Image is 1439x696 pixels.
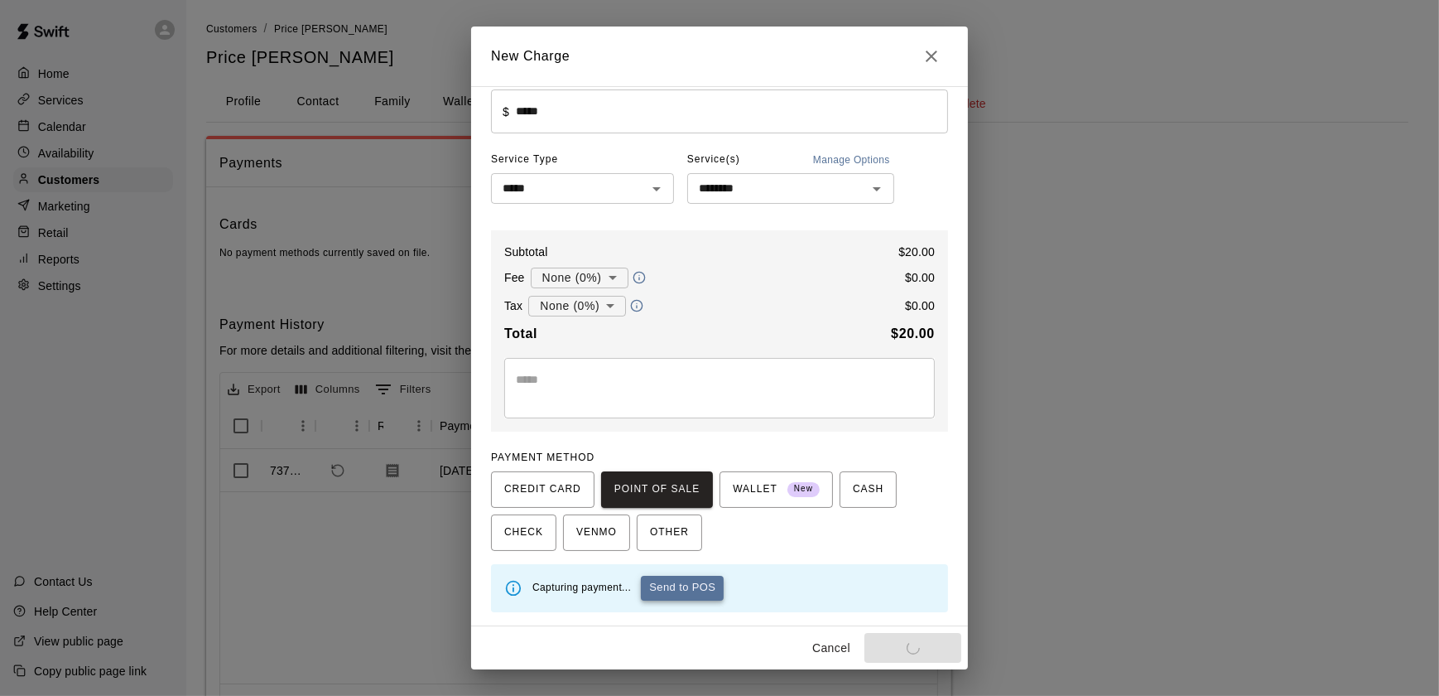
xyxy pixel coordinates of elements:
[650,520,689,546] span: OTHER
[719,471,833,508] button: WALLET New
[687,147,740,173] span: Service(s)
[905,297,935,314] p: $ 0.00
[504,476,581,503] span: CREDIT CARD
[905,269,935,286] p: $ 0.00
[865,177,888,201] button: Open
[601,471,713,508] button: POINT OF SALE
[504,520,543,546] span: CHECK
[891,326,935,341] b: $ 20.00
[491,515,556,551] button: CHECK
[840,471,897,508] button: CASH
[898,244,935,260] p: $ 20.00
[504,269,525,286] p: Fee
[576,520,617,546] span: VENMO
[528,291,626,321] div: None (0%)
[809,147,894,173] button: Manage Options
[504,297,522,314] p: Tax
[641,576,724,601] button: Send to POS
[637,515,702,551] button: OTHER
[471,27,968,86] h2: New Charge
[532,582,631,593] span: Capturing payment...
[503,104,509,120] p: $
[733,476,820,503] span: WALLET
[491,452,594,463] span: PAYMENT METHOD
[805,633,858,664] button: Cancel
[491,471,594,508] button: CREDIT CARD
[853,476,883,503] span: CASH
[915,40,948,73] button: Close
[504,326,537,341] b: Total
[531,263,628,293] div: None (0%)
[491,147,674,173] span: Service Type
[787,478,820,500] span: New
[563,515,630,551] button: VENMO
[614,476,700,503] span: POINT OF SALE
[504,244,548,260] p: Subtotal
[645,177,668,201] button: Open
